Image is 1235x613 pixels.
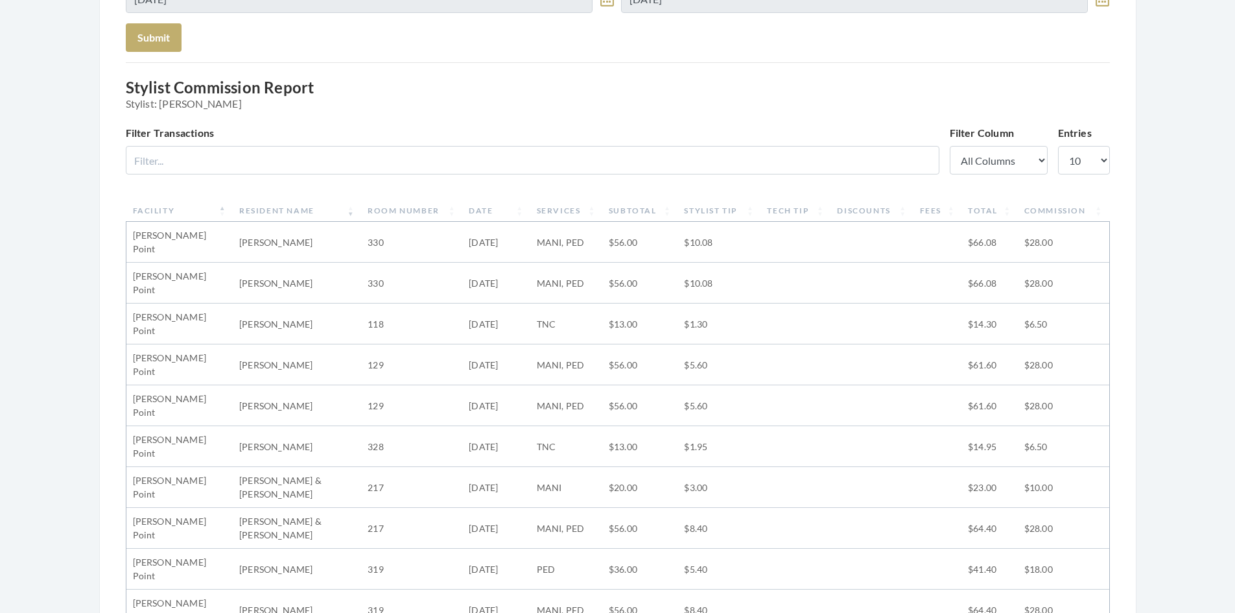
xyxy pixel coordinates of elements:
[602,467,678,508] td: $20.00
[530,467,602,508] td: MANI
[677,549,760,590] td: $5.40
[233,222,361,263] td: [PERSON_NAME]
[233,385,361,426] td: [PERSON_NAME]
[361,344,462,385] td: 129
[462,222,530,263] td: [DATE]
[233,467,361,508] td: [PERSON_NAME] & [PERSON_NAME]
[233,426,361,467] td: [PERSON_NAME]
[1018,426,1109,467] td: $6.50
[126,23,182,52] button: Submit
[602,385,678,426] td: $56.00
[126,467,233,508] td: [PERSON_NAME] Point
[677,467,760,508] td: $3.00
[677,508,760,549] td: $8.40
[233,304,361,344] td: [PERSON_NAME]
[602,426,678,467] td: $13.00
[530,304,602,344] td: TNC
[233,263,361,304] td: [PERSON_NAME]
[126,78,1110,110] h3: Stylist Commission Report
[462,344,530,385] td: [DATE]
[361,304,462,344] td: 118
[961,344,1018,385] td: $61.60
[462,467,530,508] td: [DATE]
[530,344,602,385] td: MANI, PED
[1018,549,1109,590] td: $18.00
[830,200,913,222] th: Discounts: activate to sort column ascending
[126,344,233,385] td: [PERSON_NAME] Point
[602,549,678,590] td: $36.00
[950,125,1015,141] label: Filter Column
[677,263,760,304] td: $10.08
[961,263,1018,304] td: $66.08
[602,222,678,263] td: $56.00
[602,344,678,385] td: $56.00
[961,200,1018,222] th: Total: activate to sort column ascending
[677,344,760,385] td: $5.60
[961,508,1018,549] td: $64.40
[361,549,462,590] td: 319
[530,549,602,590] td: PED
[961,467,1018,508] td: $23.00
[1018,385,1109,426] td: $28.00
[361,385,462,426] td: 129
[233,344,361,385] td: [PERSON_NAME]
[462,385,530,426] td: [DATE]
[126,385,233,426] td: [PERSON_NAME] Point
[361,222,462,263] td: 330
[530,426,602,467] td: TNC
[602,200,678,222] th: Subtotal: activate to sort column ascending
[361,200,462,222] th: Room Number: activate to sort column ascending
[361,426,462,467] td: 328
[126,426,233,467] td: [PERSON_NAME] Point
[1058,125,1092,141] label: Entries
[602,304,678,344] td: $13.00
[530,385,602,426] td: MANI, PED
[233,200,361,222] th: Resident Name: activate to sort column ascending
[677,385,760,426] td: $5.60
[233,508,361,549] td: [PERSON_NAME] & [PERSON_NAME]
[462,304,530,344] td: [DATE]
[677,304,760,344] td: $1.30
[361,508,462,549] td: 217
[602,508,678,549] td: $56.00
[126,508,233,549] td: [PERSON_NAME] Point
[462,200,530,222] th: Date: activate to sort column ascending
[462,549,530,590] td: [DATE]
[677,200,760,222] th: Stylist Tip: activate to sort column ascending
[126,200,233,222] th: Facility: activate to sort column descending
[126,146,939,174] input: Filter...
[530,200,602,222] th: Services: activate to sort column ascending
[126,222,233,263] td: [PERSON_NAME] Point
[961,304,1018,344] td: $14.30
[913,200,961,222] th: Fees: activate to sort column ascending
[126,263,233,304] td: [PERSON_NAME] Point
[1018,467,1109,508] td: $10.00
[1018,508,1109,549] td: $28.00
[961,426,1018,467] td: $14.95
[1018,222,1109,263] td: $28.00
[530,263,602,304] td: MANI, PED
[462,508,530,549] td: [DATE]
[361,467,462,508] td: 217
[233,549,361,590] td: [PERSON_NAME]
[361,263,462,304] td: 330
[677,426,760,467] td: $1.95
[530,508,602,549] td: MANI, PED
[126,97,1110,110] span: Stylist: [PERSON_NAME]
[961,385,1018,426] td: $61.60
[126,125,215,141] label: Filter Transactions
[961,549,1018,590] td: $41.40
[1018,344,1109,385] td: $28.00
[677,222,760,263] td: $10.08
[1018,304,1109,344] td: $6.50
[961,222,1018,263] td: $66.08
[602,263,678,304] td: $56.00
[1018,200,1109,222] th: Commission: activate to sort column ascending
[530,222,602,263] td: MANI, PED
[126,549,233,590] td: [PERSON_NAME] Point
[462,426,530,467] td: [DATE]
[462,263,530,304] td: [DATE]
[760,200,830,222] th: Tech Tip: activate to sort column ascending
[126,304,233,344] td: [PERSON_NAME] Point
[1018,263,1109,304] td: $28.00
